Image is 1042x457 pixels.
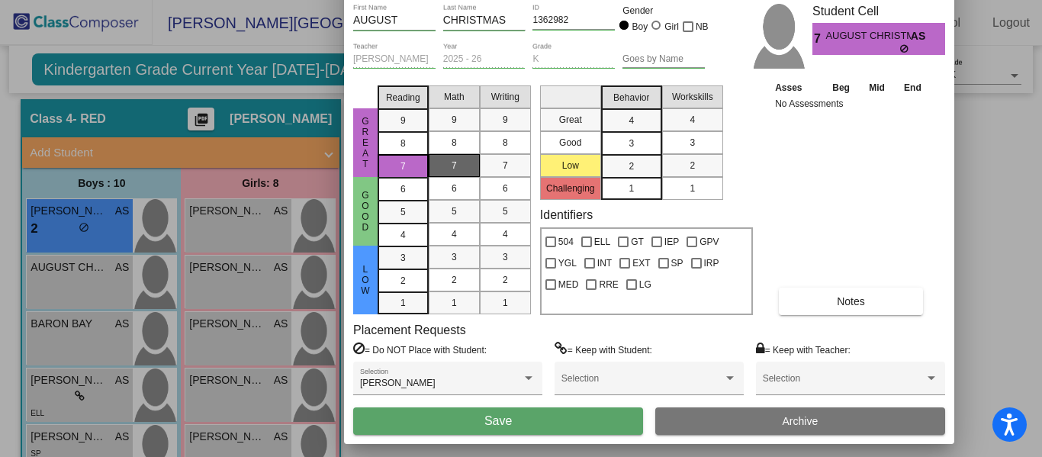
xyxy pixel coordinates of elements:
[631,233,644,251] span: GT
[503,182,508,195] span: 6
[894,79,931,96] th: End
[400,159,406,173] span: 7
[444,90,465,104] span: Math
[756,342,851,357] label: = Keep with Teacher:
[812,4,945,18] h3: Student Cell
[452,273,457,287] span: 2
[664,20,679,34] div: Girl
[452,204,457,218] span: 5
[503,113,508,127] span: 9
[491,90,519,104] span: Writing
[359,190,372,233] span: Good
[783,415,818,427] span: Archive
[452,250,457,264] span: 3
[629,182,634,195] span: 1
[400,274,406,288] span: 2
[704,254,719,272] span: IRP
[671,254,683,272] span: SP
[696,18,709,36] span: NB
[632,20,648,34] div: Boy
[664,233,679,251] span: IEP
[400,228,406,242] span: 4
[555,342,652,357] label: = Keep with Student:
[400,137,406,150] span: 8
[503,296,508,310] span: 1
[452,136,457,150] span: 8
[558,275,579,294] span: MED
[359,264,372,296] span: Low
[484,414,512,427] span: Save
[503,204,508,218] span: 5
[400,182,406,196] span: 6
[629,159,634,173] span: 2
[690,136,695,150] span: 3
[532,54,615,65] input: grade
[503,227,508,241] span: 4
[359,116,372,169] span: Great
[400,114,406,127] span: 9
[558,233,574,251] span: 504
[655,407,945,435] button: Archive
[822,79,859,96] th: Beg
[386,91,420,105] span: Reading
[613,91,649,105] span: Behavior
[812,30,825,48] span: 7
[400,205,406,219] span: 5
[353,407,643,435] button: Save
[699,233,719,251] span: GPV
[558,254,577,272] span: YGL
[503,159,508,172] span: 7
[779,288,923,315] button: Notes
[690,113,695,127] span: 4
[532,15,615,26] input: Enter ID
[632,254,650,272] span: EXT
[629,114,634,127] span: 4
[443,54,526,65] input: year
[629,137,634,150] span: 3
[452,159,457,172] span: 7
[825,28,910,44] span: AUGUST CHRISTMAS
[353,54,436,65] input: teacher
[540,208,593,222] label: Identifiers
[639,275,651,294] span: LG
[622,4,705,18] mat-label: Gender
[837,295,865,307] span: Notes
[622,54,705,65] input: goes by name
[599,275,618,294] span: RRE
[503,250,508,264] span: 3
[400,251,406,265] span: 3
[594,233,610,251] span: ELL
[400,296,406,310] span: 1
[503,136,508,150] span: 8
[503,273,508,287] span: 2
[690,159,695,172] span: 2
[771,79,822,96] th: Asses
[771,96,931,111] td: No Assessments
[452,113,457,127] span: 9
[672,90,713,104] span: Workskills
[353,323,466,337] label: Placement Requests
[452,182,457,195] span: 6
[360,378,436,388] span: [PERSON_NAME]
[690,182,695,195] span: 1
[353,342,487,357] label: = Do NOT Place with Student:
[452,296,457,310] span: 1
[452,227,457,241] span: 4
[911,28,932,44] span: AS
[860,79,894,96] th: Mid
[597,254,612,272] span: INT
